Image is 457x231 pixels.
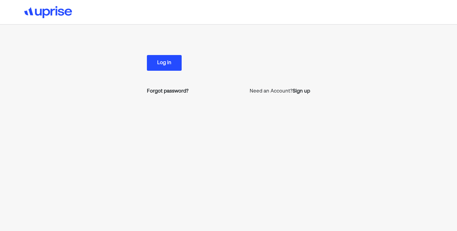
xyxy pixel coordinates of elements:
a: Sign up [293,88,310,95]
a: Forgot password? [147,88,189,95]
p: Need an Account? [250,88,310,95]
button: Log in [147,55,182,71]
